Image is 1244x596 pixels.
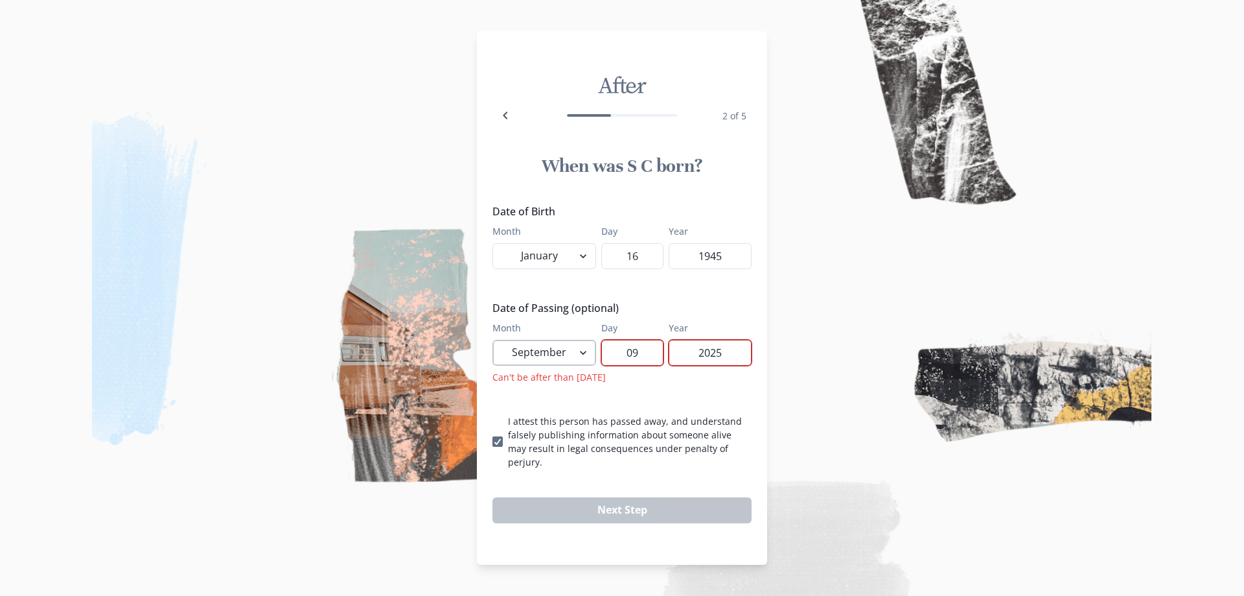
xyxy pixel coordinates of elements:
[492,371,752,383] div: Can't be after than [DATE]
[492,300,744,316] legend: Date of Passing (optional)
[669,321,744,335] label: Year
[492,154,752,178] h1: When was S C born?
[492,224,588,238] label: Month
[508,414,752,469] p: I attest this person has passed away, and understand falsely publishing information about someone...
[601,321,656,335] label: Day
[601,224,656,238] label: Day
[492,321,588,335] label: Month
[722,110,746,122] span: 2 of 5
[492,204,744,219] legend: Date of Birth
[492,497,752,523] button: Next Step
[669,224,744,238] label: Year
[492,102,518,128] button: Back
